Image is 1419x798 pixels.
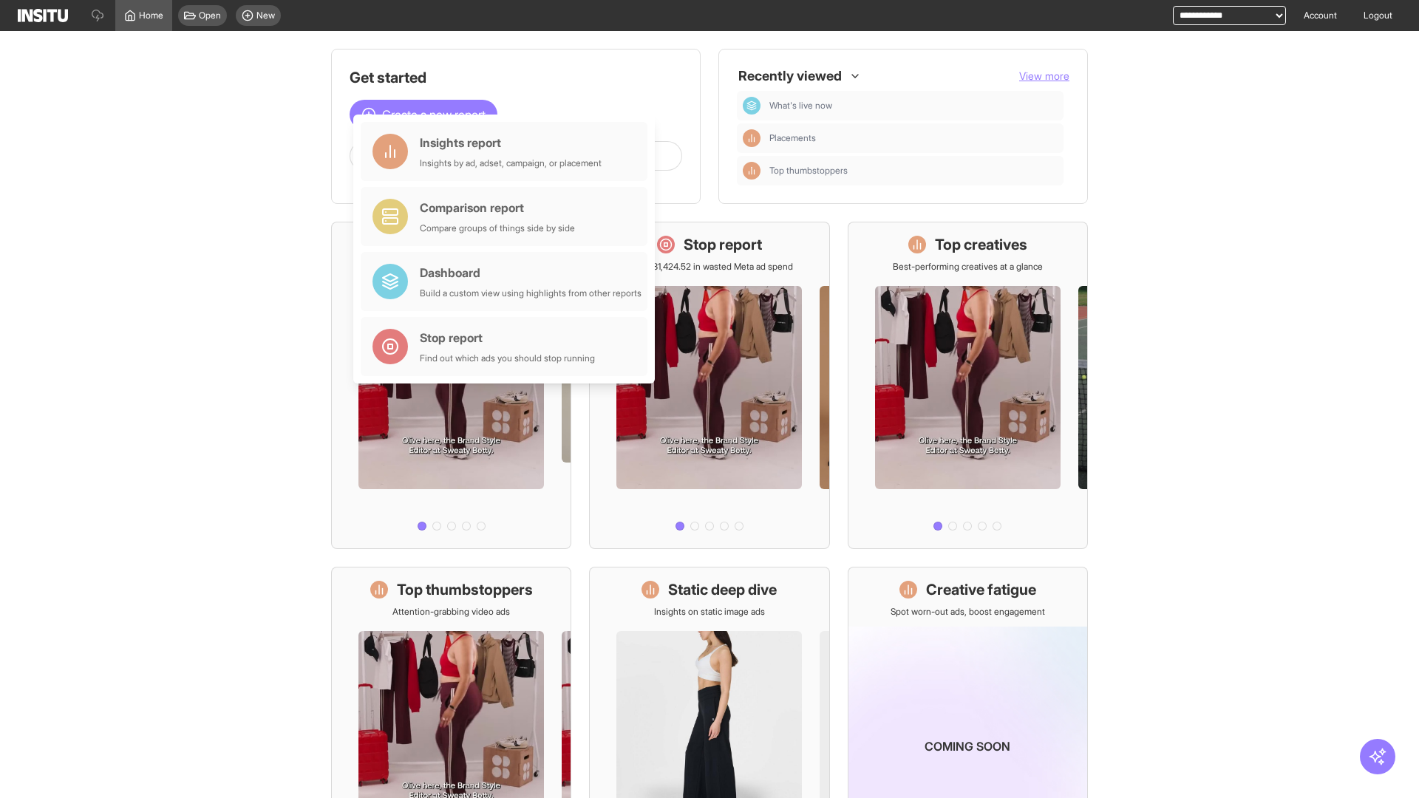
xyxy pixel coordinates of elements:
span: Top thumbstoppers [769,165,1058,177]
h1: Top creatives [935,234,1027,255]
span: New [256,10,275,21]
h1: Stop report [684,234,762,255]
h1: Top thumbstoppers [397,579,533,600]
span: Home [139,10,163,21]
div: Insights report [420,134,602,151]
span: What's live now [769,100,832,112]
a: Stop reportSave £31,424.52 in wasted Meta ad spend [589,222,829,549]
a: Top creativesBest-performing creatives at a glance [848,222,1088,549]
div: Find out which ads you should stop running [420,352,595,364]
span: What's live now [769,100,1058,112]
span: Create a new report [382,106,486,123]
div: Build a custom view using highlights from other reports [420,287,642,299]
div: Dashboard [743,97,760,115]
h1: Get started [350,67,682,88]
p: Save £31,424.52 in wasted Meta ad spend [626,261,793,273]
div: Insights by ad, adset, campaign, or placement [420,157,602,169]
button: View more [1019,69,1069,83]
p: Insights on static image ads [654,606,765,618]
img: Logo [18,9,68,22]
div: Dashboard [420,264,642,282]
span: Open [199,10,221,21]
p: Attention-grabbing video ads [392,606,510,618]
div: Stop report [420,329,595,347]
div: Insights [743,129,760,147]
a: What's live nowSee all active ads instantly [331,222,571,549]
span: View more [1019,69,1069,82]
p: Best-performing creatives at a glance [893,261,1043,273]
div: Comparison report [420,199,575,216]
div: Insights [743,162,760,180]
span: Placements [769,132,816,144]
h1: Static deep dive [668,579,777,600]
button: Create a new report [350,100,497,129]
div: Compare groups of things side by side [420,222,575,234]
span: Top thumbstoppers [769,165,848,177]
span: Placements [769,132,1058,144]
